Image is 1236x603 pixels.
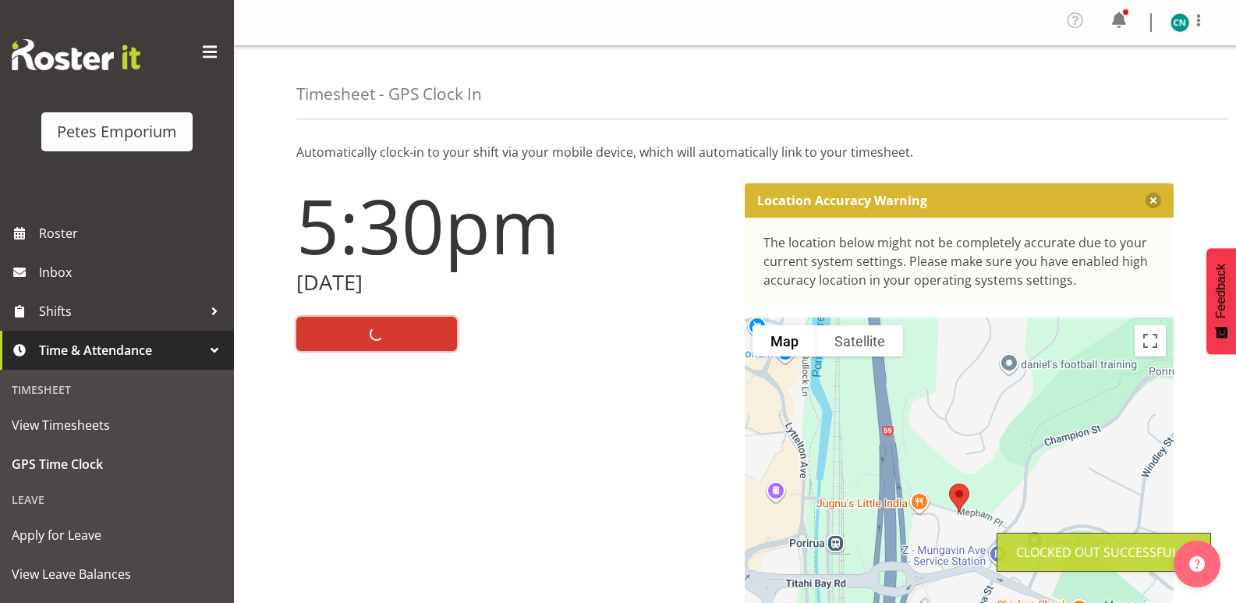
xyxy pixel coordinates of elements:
button: Show street map [753,325,816,356]
span: View Leave Balances [12,562,222,586]
div: Clocked out Successfully [1016,543,1192,562]
img: help-xxl-2.png [1189,556,1205,572]
span: Time & Attendance [39,339,203,362]
p: Automatically clock-in to your shift via your mobile device, which will automatically link to you... [296,143,1174,161]
a: Apply for Leave [4,516,230,555]
a: View Timesheets [4,406,230,445]
span: Apply for Leave [12,523,222,547]
div: Leave [4,484,230,516]
h2: [DATE] [296,271,726,295]
img: Rosterit website logo [12,39,140,70]
span: Inbox [39,261,226,284]
button: Feedback - Show survey [1206,248,1236,354]
div: Petes Emporium [57,120,177,144]
a: GPS Time Clock [4,445,230,484]
button: Show satellite imagery [816,325,903,356]
span: View Timesheets [12,413,222,437]
button: Toggle fullscreen view [1135,325,1166,356]
span: Roster [39,222,226,245]
div: The location below might not be completely accurate due to your current system settings. Please m... [763,233,1156,289]
button: Close message [1146,193,1161,208]
span: Feedback [1214,264,1228,318]
h1: 5:30pm [296,183,726,268]
span: GPS Time Clock [12,452,222,476]
img: christine-neville11214.jpg [1170,13,1189,32]
p: Location Accuracy Warning [757,193,927,208]
div: Timesheet [4,374,230,406]
span: Shifts [39,300,203,323]
a: View Leave Balances [4,555,230,594]
h4: Timesheet - GPS Clock In [296,85,482,103]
